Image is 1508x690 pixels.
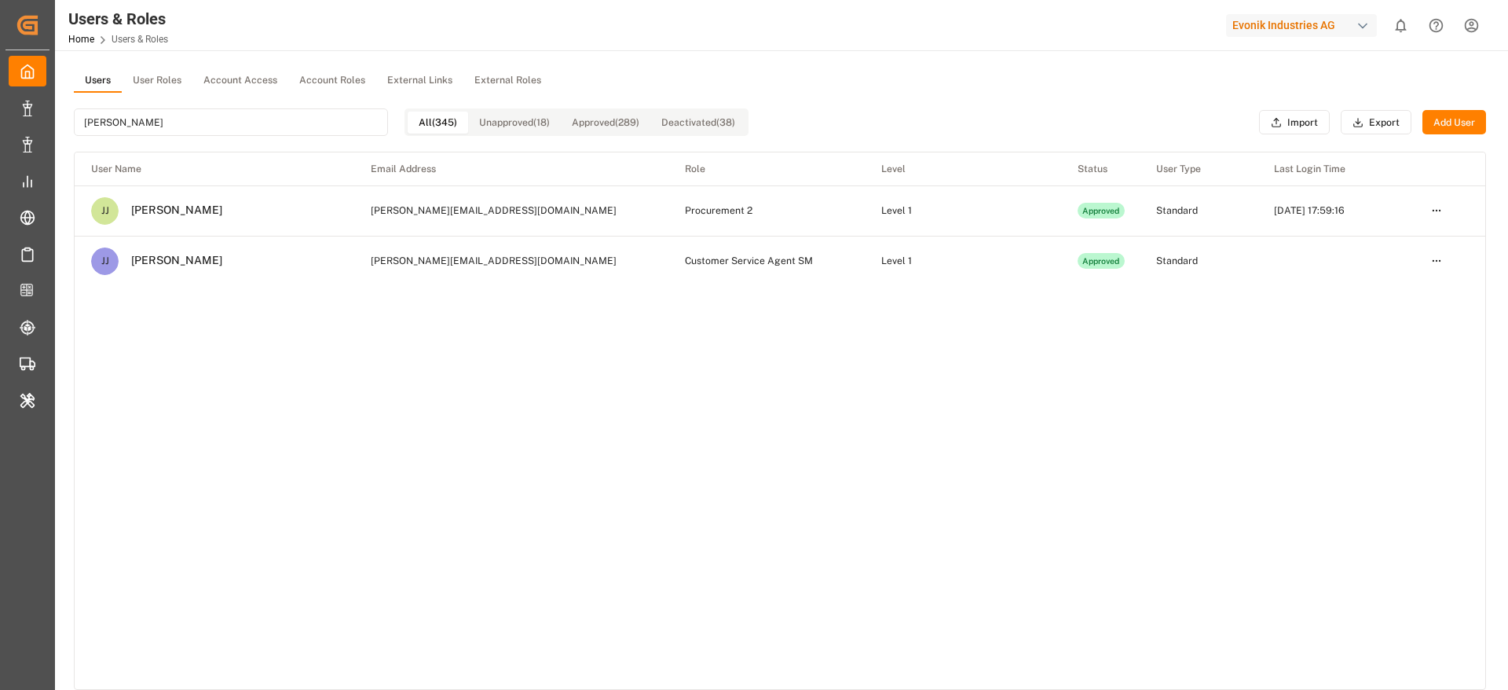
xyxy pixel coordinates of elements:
td: Standard [1140,185,1257,236]
td: Standard [1140,236,1257,286]
button: Account Roles [288,69,376,93]
td: [PERSON_NAME][EMAIL_ADDRESS][DOMAIN_NAME] [354,236,668,286]
th: Last Login Time [1257,152,1415,185]
td: Procurement 2 [668,185,865,236]
th: Status [1061,152,1140,185]
th: Email Address [354,152,668,185]
button: External Roles [463,69,552,93]
button: Export [1341,110,1411,135]
td: Level 1 [865,185,1061,236]
button: Import [1259,110,1330,135]
div: Approved [1078,253,1125,269]
th: Role [668,152,865,185]
td: Level 1 [865,236,1061,286]
div: Approved [1078,203,1125,218]
div: [PERSON_NAME] [119,204,222,218]
th: User Type [1140,152,1257,185]
button: Unapproved (18) [468,112,561,134]
td: [DATE] 17:59:16 [1257,185,1415,236]
button: show 0 new notifications [1383,8,1418,43]
button: All (345) [408,112,468,134]
button: Deactivated (38) [650,112,746,134]
button: Add User [1422,110,1486,135]
button: Evonik Industries AG [1226,10,1383,40]
th: User Name [75,152,354,185]
th: Level [865,152,1061,185]
button: Users [74,69,122,93]
td: Customer Service Agent SM [668,236,865,286]
button: Help Center [1418,8,1454,43]
button: Approved (289) [561,112,650,134]
a: Home [68,34,94,45]
div: [PERSON_NAME] [119,254,222,268]
button: User Roles [122,69,192,93]
div: Users & Roles [68,7,168,31]
input: Search for users [74,108,388,136]
button: External Links [376,69,463,93]
button: Account Access [192,69,288,93]
td: [PERSON_NAME][EMAIL_ADDRESS][DOMAIN_NAME] [354,185,668,236]
div: Evonik Industries AG [1226,14,1377,37]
